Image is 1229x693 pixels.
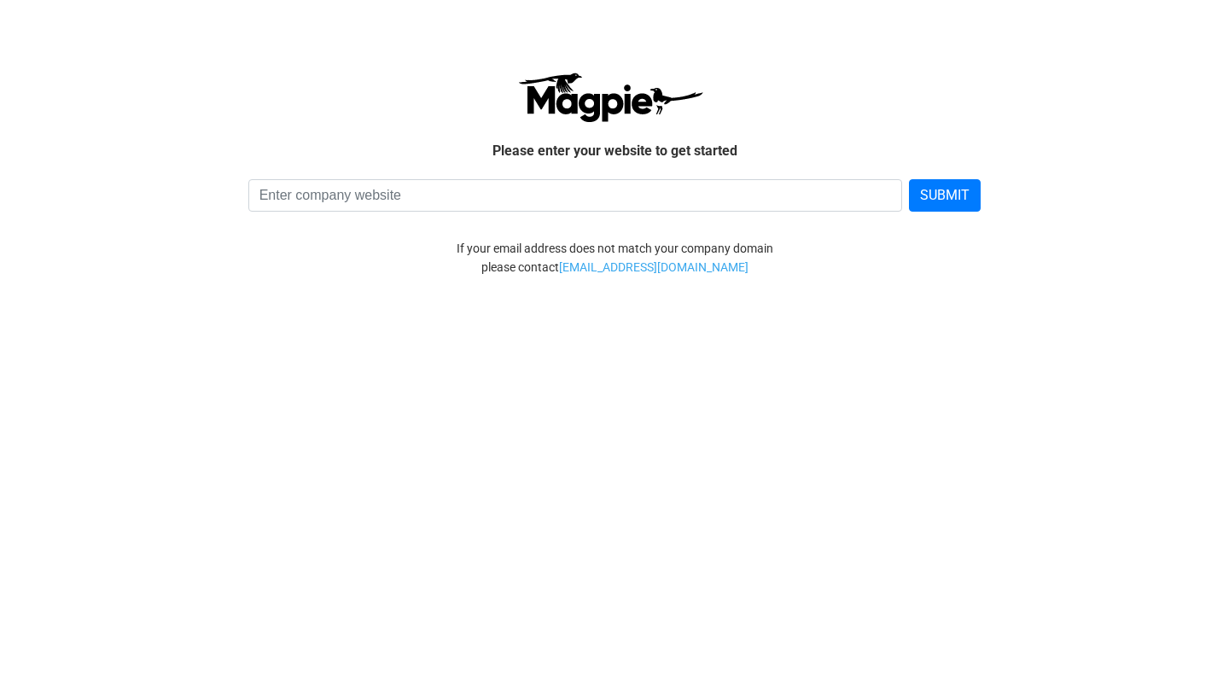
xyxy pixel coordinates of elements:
[248,179,903,212] input: Enter company website
[514,72,706,123] img: logo-ab69f6fb50320c5b225c76a69d11143b.png
[124,239,1105,258] div: If your email address does not match your company domain
[137,140,1092,162] p: Please enter your website to get started
[559,258,748,277] a: [EMAIL_ADDRESS][DOMAIN_NAME]
[909,179,981,212] button: SUBMIT
[124,258,1105,277] div: please contact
